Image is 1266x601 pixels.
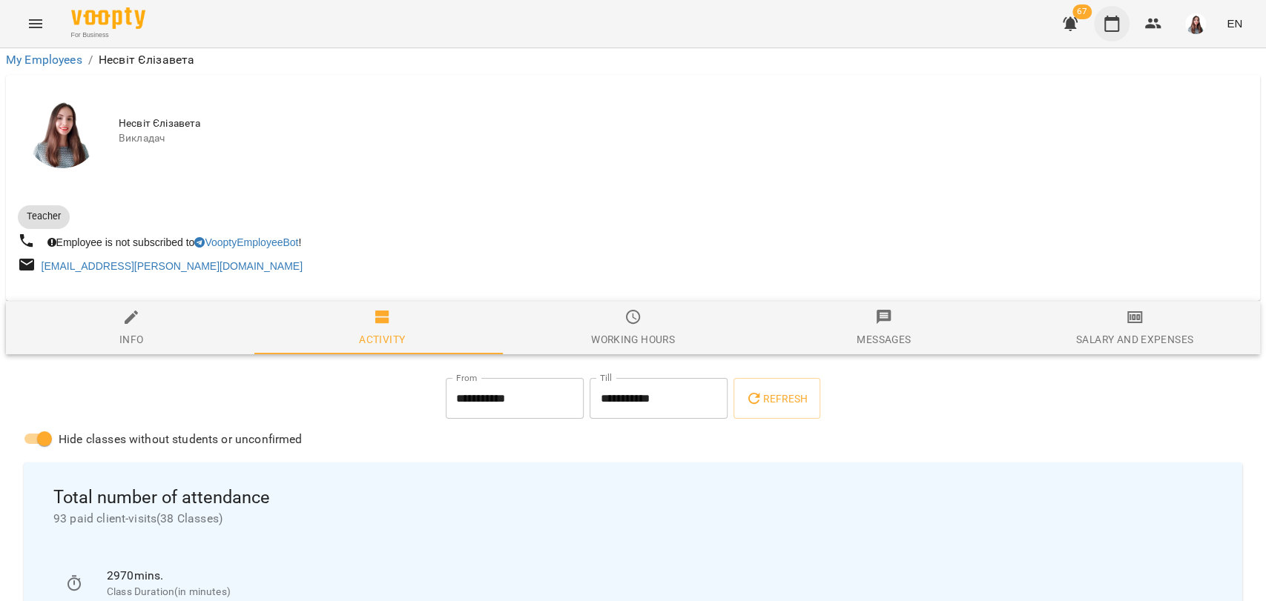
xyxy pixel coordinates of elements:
a: My Employees [6,53,82,67]
span: Несвіт Єлізавета [119,116,1248,131]
span: 93 paid client-visits ( 38 Classes ) [53,510,1213,528]
li: / [88,51,93,69]
img: a5c51dc64ebbb1389a9d34467d35a8f5.JPG [1185,13,1206,34]
span: EN [1227,16,1242,31]
span: Refresh [745,390,808,408]
span: Total number of attendance [53,486,1213,509]
span: Teacher [18,210,70,223]
span: Hide classes without students or unconfirmed [59,431,303,448]
a: [EMAIL_ADDRESS][PERSON_NAME][DOMAIN_NAME] [42,260,303,272]
div: Activity [359,331,405,348]
span: 67 [1072,4,1092,19]
p: 2970 mins. [107,567,1201,585]
p: Несвіт Єлізавета [99,51,194,69]
div: Salary and Expenses [1076,331,1193,348]
button: Refresh [733,378,820,419]
div: Messages [857,331,911,348]
nav: breadcrumb [6,51,1260,69]
button: Menu [18,6,53,41]
img: Voopty Logo [71,7,145,29]
div: Employee is not subscribed to ! [44,232,305,253]
button: EN [1221,10,1248,37]
span: For Business [71,30,145,40]
a: VooptyEmployeeBot [194,236,298,248]
span: Викладач [119,131,1248,146]
div: Info [119,331,144,348]
img: Несвіт Єлізавета [25,94,99,168]
div: Working hours [591,331,675,348]
p: Class Duration(in minutes) [107,585,1201,600]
